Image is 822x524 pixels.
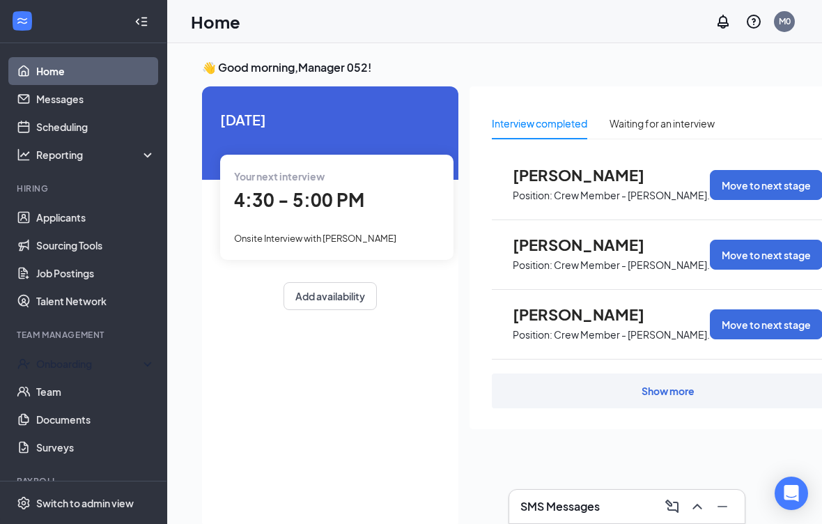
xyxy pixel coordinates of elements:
div: Hiring [17,183,153,194]
button: ComposeMessage [661,495,683,518]
span: 4:30 - 5:00 PM [234,188,364,211]
div: Switch to admin view [36,496,134,510]
span: Onsite Interview with [PERSON_NAME] [234,233,396,244]
a: Talent Network [36,287,155,315]
h1: Home [191,10,240,33]
a: Scheduling [36,113,155,141]
svg: Minimize [714,498,731,515]
svg: Collapse [134,15,148,29]
svg: UserCheck [17,357,31,371]
span: [DATE] [220,109,440,130]
p: Position: [513,328,552,341]
div: Onboarding [36,357,144,371]
a: Job Postings [36,259,155,287]
div: Waiting for an interview [610,116,715,131]
span: [PERSON_NAME] [513,305,666,323]
svg: Settings [17,496,31,510]
span: [PERSON_NAME] [513,166,666,184]
a: Applicants [36,203,155,231]
p: Crew Member - [PERSON_NAME]. [554,328,710,341]
svg: WorkstreamLogo [15,14,29,28]
svg: QuestionInfo [745,13,762,30]
span: [PERSON_NAME] [513,236,666,254]
svg: ComposeMessage [664,498,681,515]
a: Sourcing Tools [36,231,155,259]
a: Documents [36,406,155,433]
div: Open Intercom Messenger [775,477,808,510]
p: Position: [513,259,552,272]
span: Your next interview [234,170,325,183]
div: Team Management [17,329,153,341]
a: Home [36,57,155,85]
div: Payroll [17,475,153,487]
div: Interview completed [492,116,587,131]
div: M0 [779,15,791,27]
a: Surveys [36,433,155,461]
p: Position: [513,189,552,202]
svg: Notifications [715,13,731,30]
button: Add availability [284,282,377,310]
svg: Analysis [17,148,31,162]
a: Team [36,378,155,406]
a: Messages [36,85,155,113]
div: Reporting [36,148,156,162]
p: Crew Member - [PERSON_NAME]. [554,259,710,272]
svg: ChevronUp [689,498,706,515]
h3: SMS Messages [520,499,600,514]
p: Crew Member - [PERSON_NAME]. [554,189,710,202]
button: Minimize [711,495,734,518]
button: ChevronUp [686,495,708,518]
div: Show more [642,384,695,398]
